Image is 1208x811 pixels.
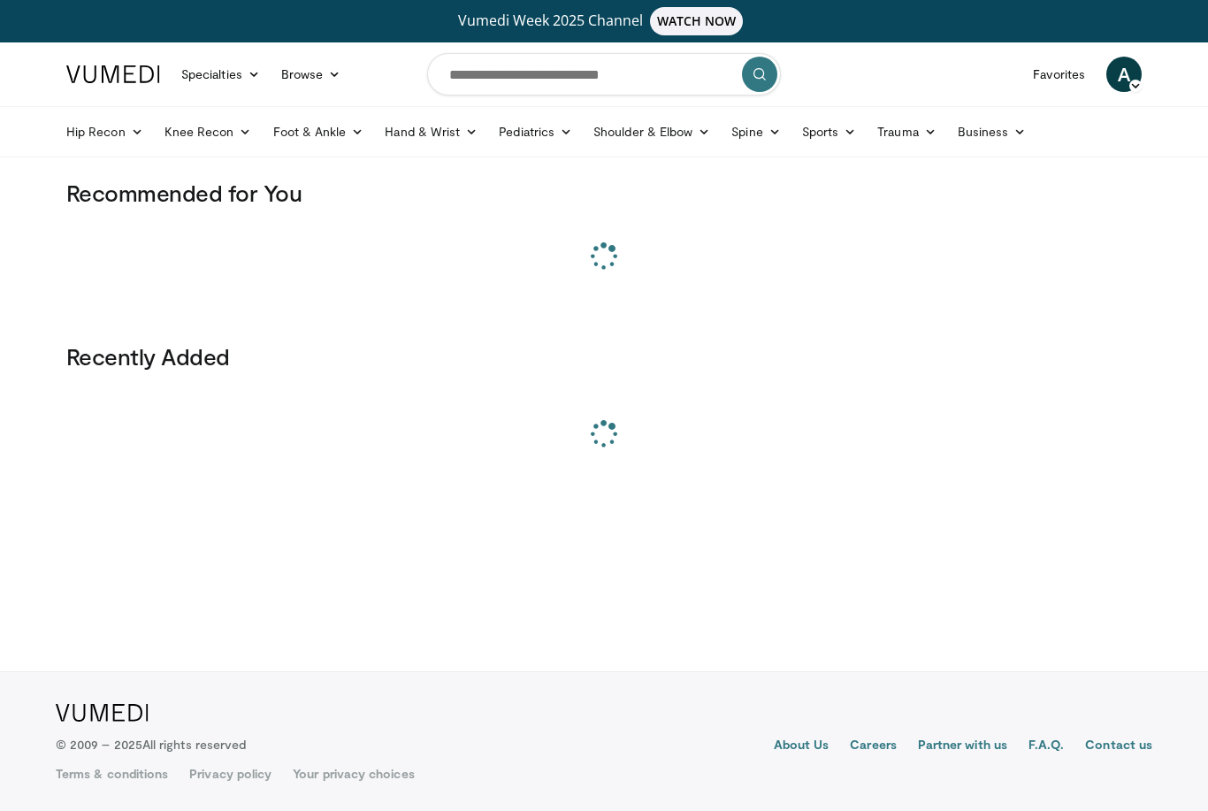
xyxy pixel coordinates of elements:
a: Sports [791,114,868,149]
a: Partner with us [918,736,1007,757]
a: Vumedi Week 2025 ChannelWATCH NOW [69,7,1139,35]
a: Knee Recon [154,114,263,149]
a: Terms & conditions [56,765,168,783]
a: F.A.Q. [1028,736,1064,757]
a: Contact us [1085,736,1152,757]
a: Pediatrics [488,114,583,149]
h3: Recently Added [66,342,1142,371]
a: Foot & Ankle [263,114,375,149]
p: © 2009 – 2025 [56,736,246,754]
a: About Us [774,736,830,757]
a: A [1106,57,1142,92]
a: Hip Recon [56,114,154,149]
span: WATCH NOW [650,7,744,35]
a: Careers [850,736,897,757]
img: VuMedi Logo [56,704,149,722]
a: Privacy policy [189,765,271,783]
span: All rights reserved [142,737,246,752]
a: Hand & Wrist [374,114,488,149]
input: Search topics, interventions [427,53,781,96]
a: Shoulder & Elbow [583,114,721,149]
a: Specialties [171,57,271,92]
h3: Recommended for You [66,179,1142,207]
a: Your privacy choices [293,765,414,783]
img: VuMedi Logo [66,65,160,83]
a: Favorites [1022,57,1096,92]
a: Spine [721,114,791,149]
a: Browse [271,57,352,92]
a: Business [947,114,1037,149]
a: Trauma [867,114,947,149]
